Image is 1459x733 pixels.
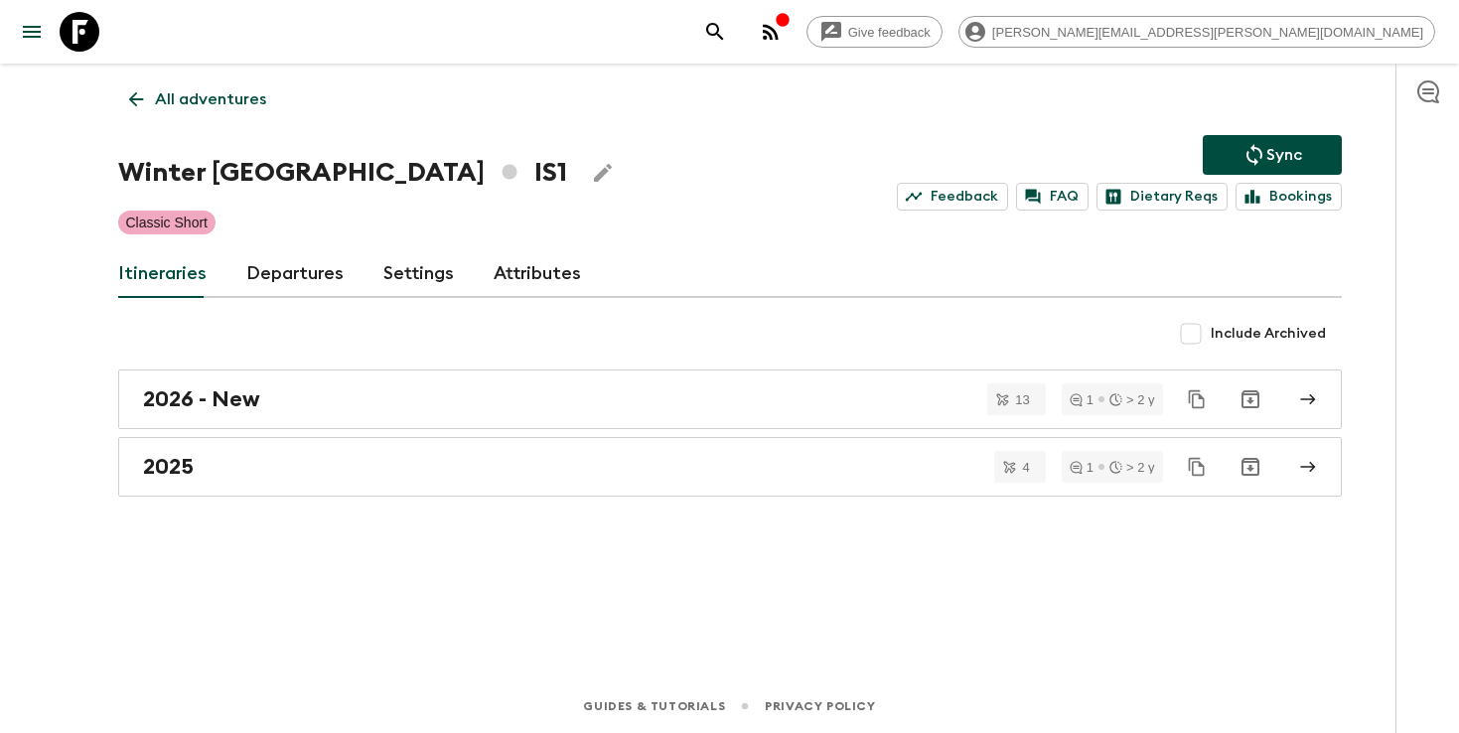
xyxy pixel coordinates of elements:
[1109,461,1155,474] div: > 2 y
[126,213,208,232] p: Classic Short
[695,12,735,52] button: search adventures
[118,79,277,119] a: All adventures
[383,250,454,298] a: Settings
[143,386,260,412] h2: 2026 - New
[1070,461,1094,474] div: 1
[1096,183,1228,211] a: Dietary Reqs
[246,250,344,298] a: Departures
[981,25,1434,40] span: [PERSON_NAME][EMAIL_ADDRESS][PERSON_NAME][DOMAIN_NAME]
[1231,379,1270,419] button: Archive
[1266,143,1302,167] p: Sync
[583,695,725,717] a: Guides & Tutorials
[1179,449,1215,485] button: Duplicate
[118,437,1342,497] a: 2025
[1231,447,1270,487] button: Archive
[118,369,1342,429] a: 2026 - New
[1010,461,1041,474] span: 4
[1203,135,1342,175] button: Sync adventure departures to the booking engine
[1236,183,1342,211] a: Bookings
[1070,393,1094,406] div: 1
[765,695,875,717] a: Privacy Policy
[1003,393,1041,406] span: 13
[1016,183,1089,211] a: FAQ
[118,250,207,298] a: Itineraries
[12,12,52,52] button: menu
[1211,324,1326,344] span: Include Archived
[958,16,1435,48] div: [PERSON_NAME][EMAIL_ADDRESS][PERSON_NAME][DOMAIN_NAME]
[143,454,194,480] h2: 2025
[583,153,623,193] button: Edit Adventure Title
[897,183,1008,211] a: Feedback
[1179,381,1215,417] button: Duplicate
[155,87,266,111] p: All adventures
[1109,393,1155,406] div: > 2 y
[118,153,567,193] h1: Winter [GEOGRAPHIC_DATA] IS1
[494,250,581,298] a: Attributes
[806,16,943,48] a: Give feedback
[837,25,942,40] span: Give feedback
